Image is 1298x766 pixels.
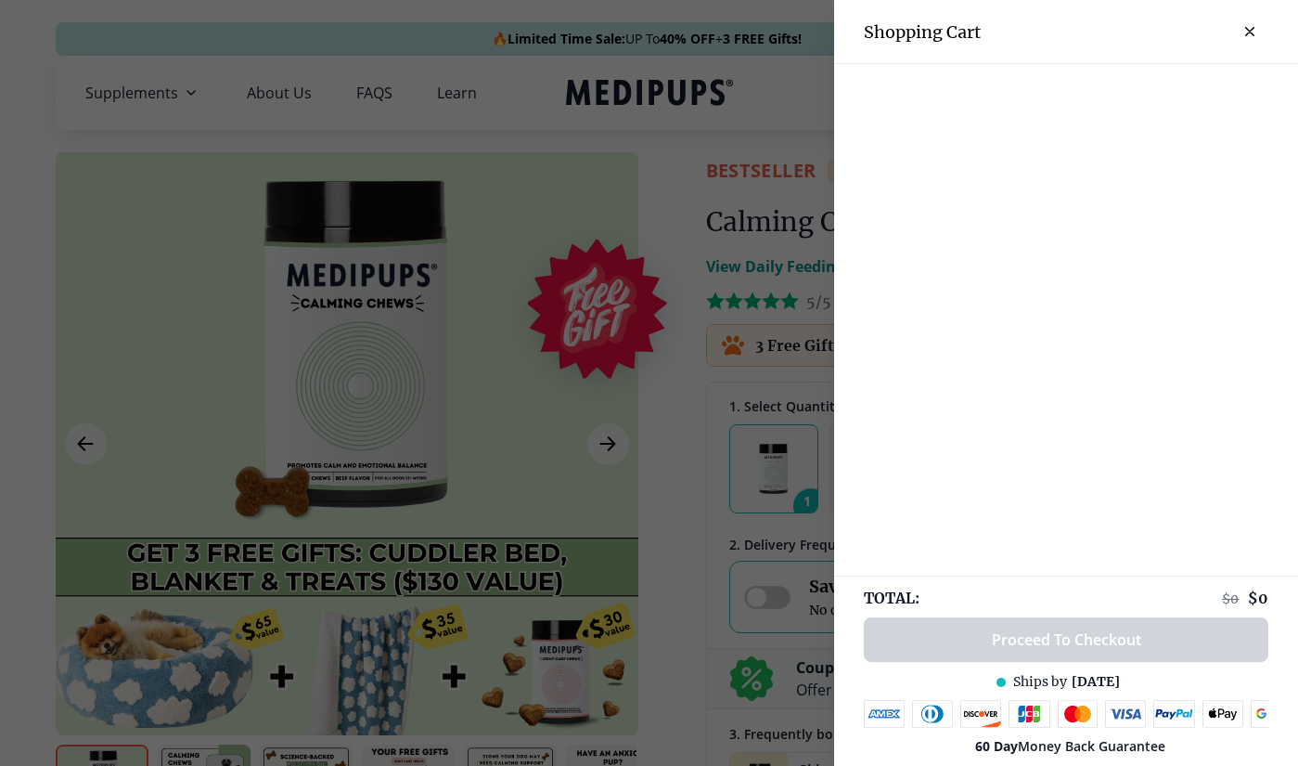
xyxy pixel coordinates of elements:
[1058,700,1099,728] img: mastercard
[912,700,953,728] img: diners-club
[1202,700,1243,728] img: apple
[960,700,1001,728] img: discover
[864,588,919,608] span: TOTAL:
[1105,700,1146,728] img: visa
[1222,591,1239,607] span: $ 0
[1013,673,1067,691] span: Ships by
[975,737,1018,755] strong: 60 Day
[864,21,981,43] h3: Shopping Cart
[864,700,905,728] img: amex
[1009,700,1050,728] img: jcb
[1072,673,1120,691] span: [DATE]
[1248,589,1268,607] span: $ 0
[975,737,1165,755] span: Money Back Guarantee
[1251,700,1292,728] img: google
[1231,13,1268,50] button: close-cart
[1153,700,1195,728] img: paypal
